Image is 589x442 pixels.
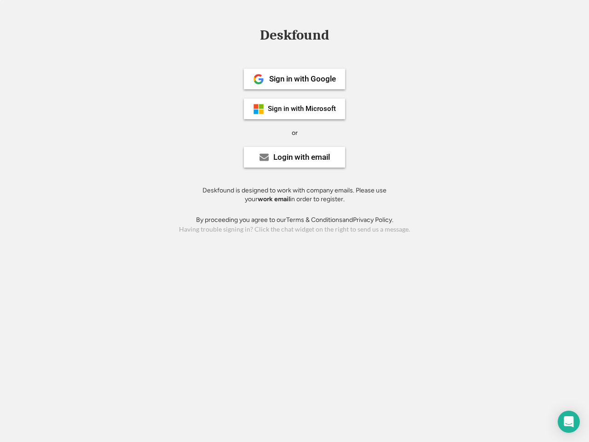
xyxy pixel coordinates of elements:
div: or [292,128,298,138]
div: By proceeding you agree to our and [196,215,393,225]
strong: work email [258,195,290,203]
div: Deskfound [255,28,334,42]
div: Open Intercom Messenger [558,411,580,433]
img: 1024px-Google__G__Logo.svg.png [253,74,264,85]
div: Deskfound is designed to work with company emails. Please use your in order to register. [191,186,398,204]
img: ms-symbollockup_mssymbol_19.png [253,104,264,115]
a: Terms & Conditions [286,216,342,224]
a: Privacy Policy. [353,216,393,224]
div: Sign in with Microsoft [268,105,336,112]
div: Login with email [273,153,330,161]
div: Sign in with Google [269,75,336,83]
